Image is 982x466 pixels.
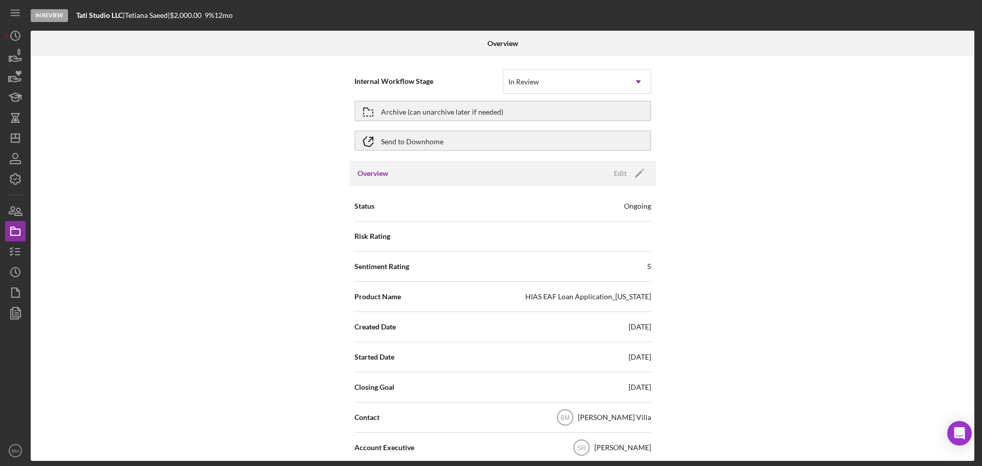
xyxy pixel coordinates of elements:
[214,11,233,19] div: 12 mo
[354,201,374,211] span: Status
[381,131,443,150] div: Send to Downhome
[354,322,396,332] span: Created Date
[629,382,651,392] div: [DATE]
[354,412,380,423] span: Contact
[577,445,586,452] text: SR
[947,421,972,446] div: Open Intercom Messenger
[561,414,570,421] text: BM
[354,231,390,241] span: Risk Rating
[354,130,651,151] button: Send to Downhome
[647,261,651,272] div: 5
[594,442,651,453] div: [PERSON_NAME]
[354,261,409,272] span: Sentiment Rating
[608,166,648,181] button: Edit
[354,292,401,302] span: Product Name
[12,448,19,454] text: BM
[31,9,68,22] div: In Review
[629,322,651,332] div: [DATE]
[624,201,651,211] div: Ongoing
[487,39,518,48] b: Overview
[5,440,26,461] button: BM
[354,442,414,453] span: Account Executive
[508,78,539,86] div: In Review
[76,11,123,19] b: Tati Studio LLC
[170,11,205,19] div: $2,000.00
[354,382,394,392] span: Closing Goal
[629,352,651,362] div: [DATE]
[354,101,651,121] button: Archive (can unarchive later if needed)
[76,11,125,19] div: |
[578,412,651,423] div: [PERSON_NAME] Villa
[125,11,170,19] div: Tetiana Saeed |
[614,166,627,181] div: Edit
[205,11,214,19] div: 9 %
[354,76,503,86] span: Internal Workflow Stage
[525,292,651,302] div: HIAS EAF Loan Application_[US_STATE]
[358,168,388,179] h3: Overview
[381,102,503,120] div: Archive (can unarchive later if needed)
[354,352,394,362] span: Started Date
